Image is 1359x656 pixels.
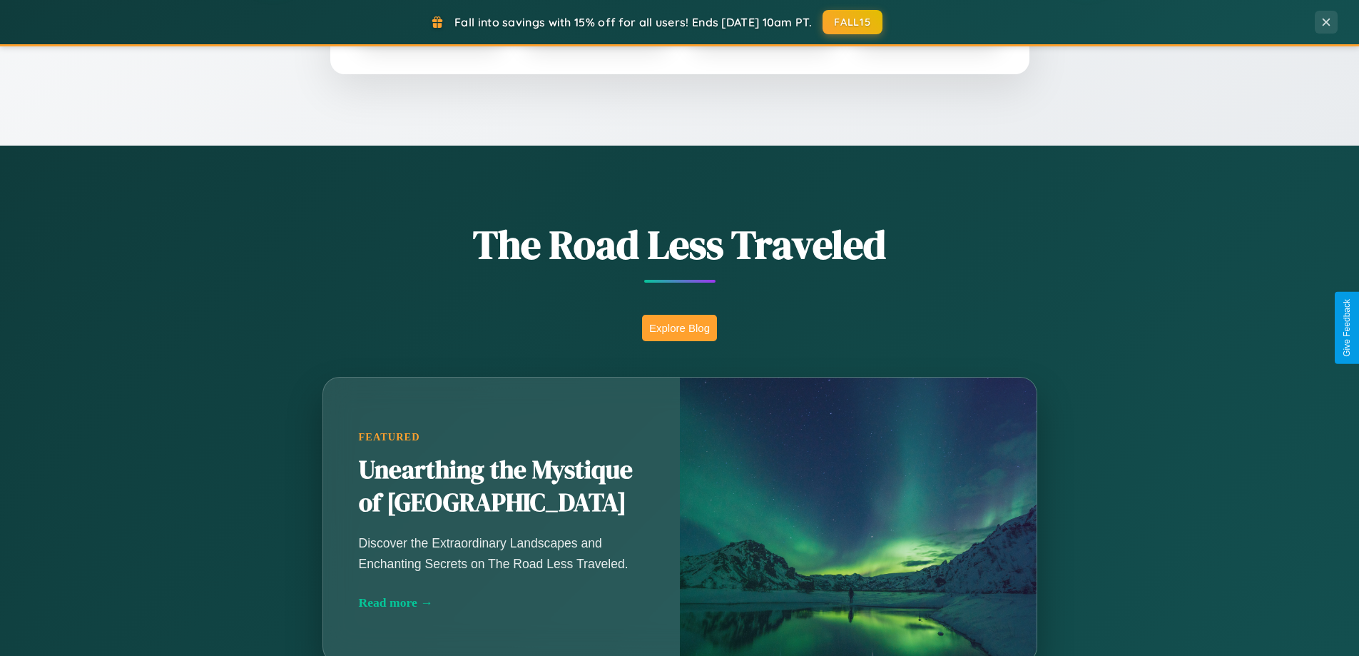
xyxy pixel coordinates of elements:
div: Give Feedback [1342,299,1352,357]
h2: Unearthing the Mystique of [GEOGRAPHIC_DATA] [359,454,644,520]
div: Read more → [359,595,644,610]
button: Explore Blog [642,315,717,341]
button: FALL15 [823,10,882,34]
span: Fall into savings with 15% off for all users! Ends [DATE] 10am PT. [454,15,812,29]
div: Featured [359,431,644,443]
h1: The Road Less Traveled [252,217,1108,272]
p: Discover the Extraordinary Landscapes and Enchanting Secrets on The Road Less Traveled. [359,533,644,573]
